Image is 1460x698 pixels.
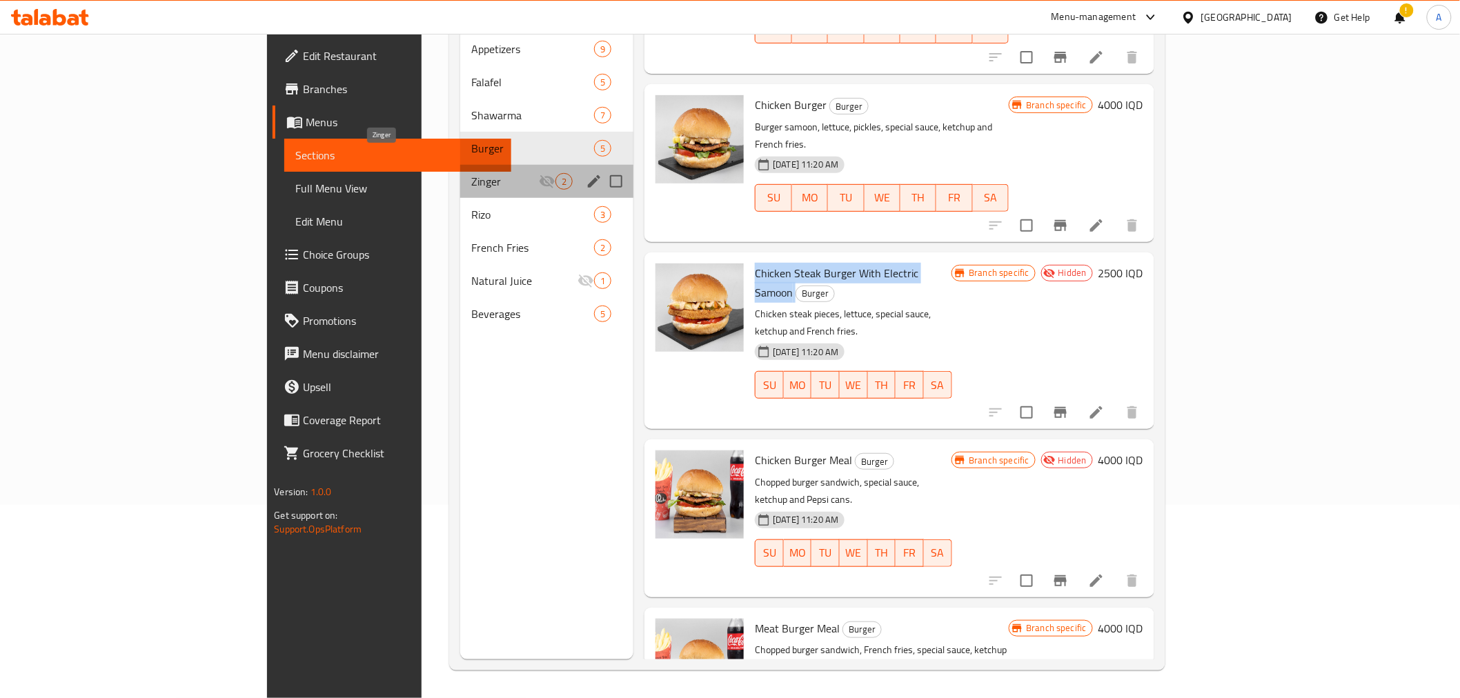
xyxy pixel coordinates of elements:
p: Chicken steak pieces, lettuce, special sauce, ketchup and French fries. [755,306,951,340]
div: Beverages5 [460,297,633,330]
span: Get support on: [274,506,337,524]
span: Meat Burger Meal [755,618,840,639]
span: [DATE] 11:20 AM [767,513,844,526]
button: MO [792,184,828,212]
button: FR [936,184,972,212]
a: Menu disclaimer [273,337,511,370]
button: edit [584,171,604,192]
span: Version: [274,483,308,501]
a: Choice Groups [273,238,511,271]
p: Chopped burger sandwich, special sauce, ketchup and Pepsi cans. [755,474,951,508]
span: TH [874,375,891,395]
div: Natural Juice [471,272,578,289]
h6: 4000 IQD [1098,619,1143,638]
button: TU [811,539,840,567]
div: items [594,74,611,90]
a: Upsell [273,370,511,403]
span: Branch specific [963,454,1034,467]
span: 9 [595,43,611,56]
span: Burger [830,99,868,114]
span: SA [929,543,947,563]
button: SA [924,371,952,399]
a: Full Menu View [284,172,511,205]
span: FR [942,188,967,208]
span: Branches [303,81,500,97]
a: Grocery Checklist [273,437,511,470]
button: SA [924,539,952,567]
div: Falafel5 [460,66,633,99]
button: delete [1116,41,1149,74]
span: SU [761,188,786,208]
button: TU [811,371,840,399]
span: Hidden [1053,266,1092,279]
div: Menu-management [1052,9,1136,26]
span: MO [798,188,822,208]
span: FR [942,20,967,40]
a: Menus [273,106,511,139]
span: TH [874,543,891,563]
span: Burger [471,140,594,157]
a: Edit Restaurant [273,39,511,72]
h6: 4000 IQD [1098,95,1143,114]
span: 5 [595,76,611,89]
button: Branch-specific-item [1044,209,1077,242]
span: A [1437,10,1442,25]
span: Shawarma [471,107,594,123]
span: TU [833,188,858,208]
span: Chicken Burger Meal [755,450,852,470]
div: French Fries [471,239,594,256]
a: Edit menu item [1088,572,1105,589]
div: Appetizers9 [460,32,633,66]
span: Hidden [1053,454,1092,467]
div: Burger [829,98,869,114]
span: 2 [595,241,611,255]
nav: Menu sections [460,27,633,336]
a: Sections [284,139,511,172]
span: 2 [556,175,572,188]
span: FR [901,375,918,395]
button: SU [755,539,784,567]
button: TH [900,184,936,212]
a: Coverage Report [273,403,511,437]
div: [GEOGRAPHIC_DATA] [1201,10,1292,25]
button: delete [1116,209,1149,242]
span: Coverage Report [303,412,500,428]
svg: Inactive section [539,173,555,190]
span: SU [761,543,778,563]
span: Select to update [1012,43,1041,72]
button: WE [840,539,868,567]
button: TH [868,539,896,567]
span: Branch specific [1020,99,1092,112]
span: WE [845,543,862,563]
span: Branch specific [1020,621,1092,635]
a: Edit Menu [284,205,511,238]
div: Zinger2edit [460,165,633,198]
span: 1.0.0 [310,483,332,501]
span: TH [906,188,931,208]
a: Coupons [273,271,511,304]
span: Edit Restaurant [303,48,500,64]
span: [DATE] 11:20 AM [767,346,844,359]
span: Beverages [471,306,594,322]
div: French Fries2 [460,231,633,264]
span: Upsell [303,379,500,395]
span: Full Menu View [295,180,500,197]
button: WE [840,371,868,399]
span: 1 [595,275,611,288]
span: Promotions [303,312,500,329]
span: [DATE] 11:20 AM [767,158,844,171]
button: WE [865,184,900,212]
div: Burger [796,286,835,302]
span: SA [978,188,1003,208]
span: TU [817,375,834,395]
span: SU [761,375,778,395]
img: Chicken Steak Burger With Electric Samoon [655,263,744,352]
span: Branch specific [963,266,1034,279]
span: Chicken Burger [755,94,827,115]
div: Shawarma7 [460,99,633,132]
button: SU [755,371,784,399]
span: TU [833,20,858,40]
button: Branch-specific-item [1044,396,1077,429]
span: Rizo [471,206,594,223]
button: TH [868,371,896,399]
